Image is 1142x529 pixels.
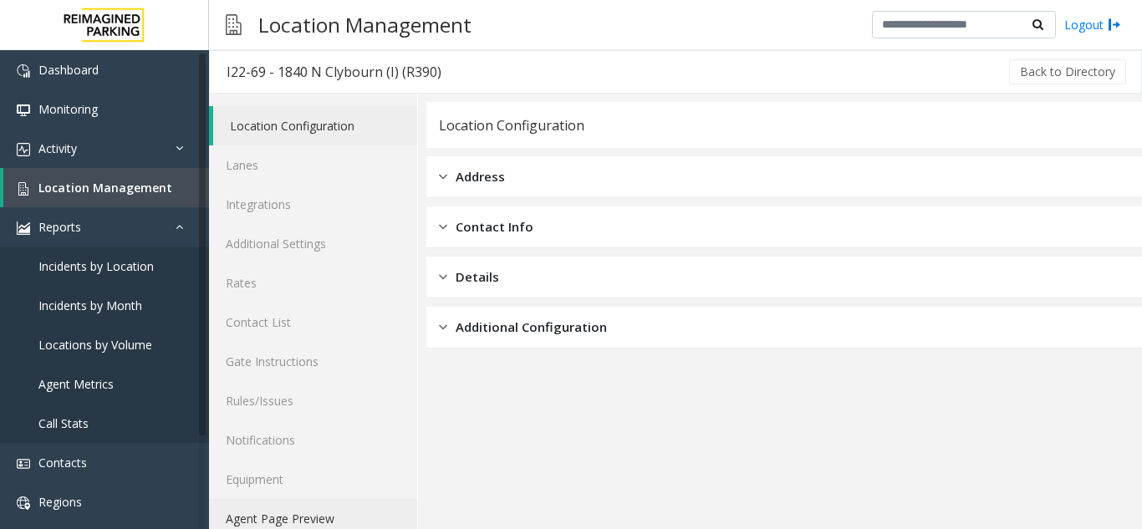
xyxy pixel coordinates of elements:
[209,145,417,185] a: Lanes
[38,180,172,196] span: Location Management
[1064,16,1121,33] a: Logout
[17,64,30,78] img: 'icon'
[439,167,447,186] img: closed
[17,496,30,510] img: 'icon'
[456,318,607,337] span: Additional Configuration
[38,219,81,235] span: Reports
[38,140,77,156] span: Activity
[17,457,30,471] img: 'icon'
[250,4,480,45] h3: Location Management
[456,167,505,186] span: Address
[209,263,417,303] a: Rates
[213,106,417,145] a: Location Configuration
[439,114,584,136] div: Location Configuration
[1108,16,1121,33] img: logout
[209,224,417,263] a: Additional Settings
[3,168,209,207] a: Location Management
[38,337,152,353] span: Locations by Volume
[439,267,447,287] img: closed
[17,143,30,156] img: 'icon'
[209,185,417,224] a: Integrations
[209,381,417,420] a: Rules/Issues
[439,217,447,237] img: closed
[38,258,154,274] span: Incidents by Location
[38,415,89,431] span: Call Stats
[209,303,417,342] a: Contact List
[456,217,533,237] span: Contact Info
[38,494,82,510] span: Regions
[38,376,114,392] span: Agent Metrics
[439,318,447,337] img: closed
[456,267,499,287] span: Details
[209,460,417,499] a: Equipment
[227,61,441,83] div: I22-69 - 1840 N Clybourn (I) (R390)
[38,455,87,471] span: Contacts
[38,298,142,313] span: Incidents by Month
[226,4,242,45] img: pageIcon
[209,342,417,381] a: Gate Instructions
[17,104,30,117] img: 'icon'
[38,101,98,117] span: Monitoring
[1009,59,1126,84] button: Back to Directory
[38,62,99,78] span: Dashboard
[209,420,417,460] a: Notifications
[17,182,30,196] img: 'icon'
[17,221,30,235] img: 'icon'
